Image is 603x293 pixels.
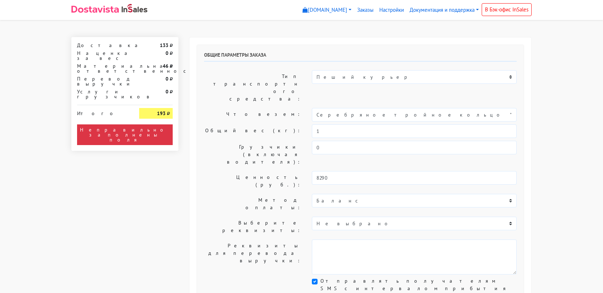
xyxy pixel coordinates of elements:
div: Материальная ответственность [72,63,134,73]
div: Доставка [72,43,134,48]
div: Услуги грузчиков [72,89,134,99]
img: InSales [122,4,147,12]
h6: Общие параметры заказа [204,52,517,62]
a: В Бэк-офис InSales [482,3,532,16]
div: Неправильно заполнены поля [77,124,173,145]
strong: 0 [166,50,168,56]
label: Реквизиты для перевода выручки: [199,240,306,274]
div: Перевод выручки [72,76,134,86]
label: Ценность (руб.): [199,171,306,191]
label: Общий вес (кг): [199,124,306,138]
img: Dostavista - срочная курьерская служба доставки [71,6,119,13]
a: [DOMAIN_NAME] [300,3,354,17]
label: Грузчики (включая водителя): [199,141,306,168]
a: Заказы [354,3,376,17]
label: Метод оплаты: [199,194,306,214]
strong: 46 [163,63,168,69]
a: Настройки [376,3,407,17]
div: Итого [77,108,128,116]
strong: 193 [157,110,166,117]
a: Документация и поддержка [407,3,482,17]
strong: 0 [166,88,168,95]
div: Наценка за вес [72,51,134,61]
strong: 133 [160,42,168,48]
label: Выберите реквизиты: [199,217,306,237]
label: Тип транспортного средства: [199,70,306,105]
strong: 0 [166,76,168,82]
label: Что везем: [199,108,306,122]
